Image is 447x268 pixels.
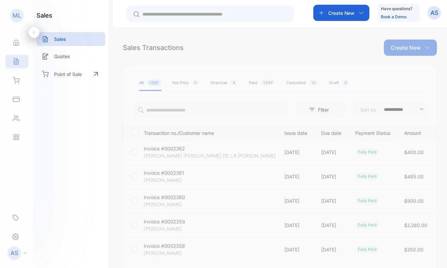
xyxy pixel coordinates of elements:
[404,222,427,228] span: $2,280.00
[12,11,21,20] p: ML
[36,67,105,81] a: Point of Sale
[147,79,161,86] span: 1351
[284,173,307,180] p: [DATE]
[321,149,341,156] p: [DATE]
[328,9,354,17] p: Create New
[139,80,161,86] div: All
[355,148,379,156] div: fully paid
[309,79,318,86] span: 12
[144,169,188,176] p: Invoice #0002361
[342,79,350,86] span: 0
[144,194,188,201] p: Invoice #0002360
[10,249,18,258] p: AS
[144,201,188,208] p: [PERSON_NAME]
[144,128,276,137] p: Transaction no./Customer name
[54,71,82,78] p: Point of Sale
[430,8,438,17] p: AS
[210,80,238,86] div: Overdue
[404,128,427,137] p: Amount
[381,5,412,12] p: Have questions?
[321,197,341,204] p: [DATE]
[355,128,390,137] p: Payment Status
[355,246,379,253] div: fully paid
[329,80,350,86] div: Draft
[284,128,307,137] p: Issue date
[355,197,379,204] div: fully paid
[404,247,423,252] span: $250.00
[419,240,447,268] iframe: LiveChat chat widget
[260,79,275,86] span: 1347
[360,106,376,113] p: Sort by
[404,198,424,204] span: $900.00
[36,32,105,46] a: Sales
[144,249,188,257] p: [PERSON_NAME]
[144,242,188,249] p: Invoice #0002358
[321,173,341,180] p: [DATE]
[355,221,379,229] div: fully paid
[321,246,341,253] p: [DATE]
[384,40,437,56] button: Create New
[321,128,341,137] p: Due date
[427,5,441,21] button: AS
[144,152,276,159] p: [PERSON_NAME] [PERSON_NAME] DE LA [PERSON_NAME]
[144,145,188,152] p: Invoice #0002362
[284,197,307,204] p: [DATE]
[144,218,188,225] p: Invoice #0002359
[284,246,307,253] p: [DATE]
[54,53,70,60] p: Quotes
[36,49,105,63] a: Quotes
[191,79,200,86] span: 0
[355,173,379,180] div: fully paid
[144,176,188,184] p: [PERSON_NAME]
[321,222,341,229] p: [DATE]
[313,5,369,21] button: Create New
[172,80,200,86] div: Not Paid
[284,149,307,156] p: [DATE]
[381,14,406,19] a: Book a Demo
[284,222,307,229] p: [DATE]
[123,43,184,53] div: Sales Transactions
[353,101,427,118] button: Sort by
[230,79,238,86] span: 4
[36,11,52,20] h1: sales
[144,225,188,232] p: [PERSON_NAME]
[249,80,275,86] div: Paid
[404,149,424,155] span: $400.00
[54,35,66,43] p: Sales
[391,44,421,52] p: Create New
[286,80,318,86] div: Cancelled
[404,174,424,179] span: $485.00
